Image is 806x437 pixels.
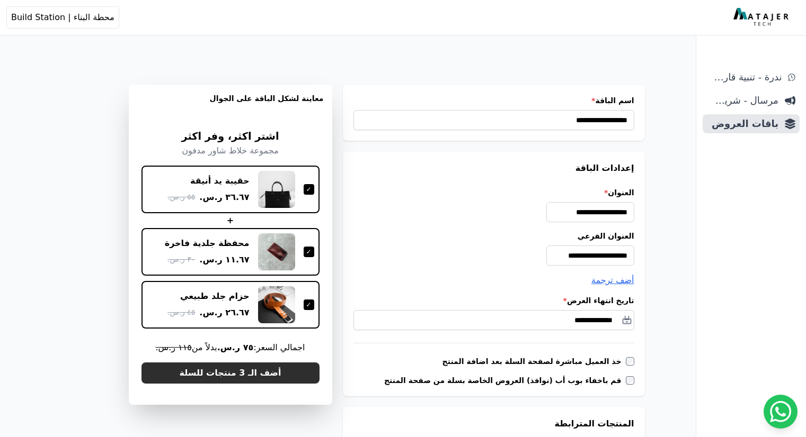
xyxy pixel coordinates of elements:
span: محطة البناء | Build Station [11,11,114,24]
b: ٧٥ ر.س. [217,342,254,352]
span: باقات العروض [707,116,778,131]
label: تاريخ انتهاء العرض [353,295,634,306]
img: حقيبة يد أنيقة [258,171,295,208]
span: ٢٦.٦٧ ر.س. [199,306,249,319]
h3: المنتجات المترابطة [353,417,634,430]
span: ١١.٦٧ ر.س. [199,253,249,266]
p: مجموعة خلاط شاور مدفون [141,144,320,157]
span: مرسال - شريط دعاية [707,93,778,108]
button: محطة البناء | Build Station [6,6,119,29]
div: + [141,214,320,227]
img: حزام جلد طبيعي [258,286,295,323]
label: قم باخفاء بوب أب (نوافذ) العروض الخاصة بسلة من صفحة المنتج [384,375,626,386]
span: ٣٦.٦٧ ر.س. [199,191,249,204]
label: العنوان [353,187,634,198]
label: العنوان الفرعي [353,231,634,241]
span: أضف الـ 3 منتجات للسلة [179,367,281,379]
div: حزام جلد طبيعي [180,290,250,302]
div: محفظة جلدية فاخرة [165,238,250,249]
div: حقيبة يد أنيقة [190,175,249,187]
s: ١١٥ ر.س. [156,342,192,352]
span: اجمالي السعر: بدلاً من [141,341,320,354]
span: ٣٠ ر.س. [167,254,195,265]
label: اسم الباقة [353,95,634,106]
h3: معاينة لشكل الباقة على الجوال [137,93,324,116]
img: MatajerTech Logo [733,8,791,27]
button: أضف ترجمة [591,274,634,287]
span: ٥٥ ر.س. [167,192,195,203]
img: محفظة جلدية فاخرة [258,233,295,270]
span: أضف ترجمة [591,275,634,285]
label: خذ العميل مباشرة لصفحة السلة بعد اضافة المنتج [442,356,626,367]
h3: إعدادات الباقة [353,162,634,175]
span: ٤٥ ر.س. [167,307,195,318]
span: ندرة - تنبية قارب علي النفاذ [707,70,782,85]
button: أضف الـ 3 منتجات للسلة [141,362,320,384]
h3: اشتر اكثر، وفر اكثر [141,129,320,144]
